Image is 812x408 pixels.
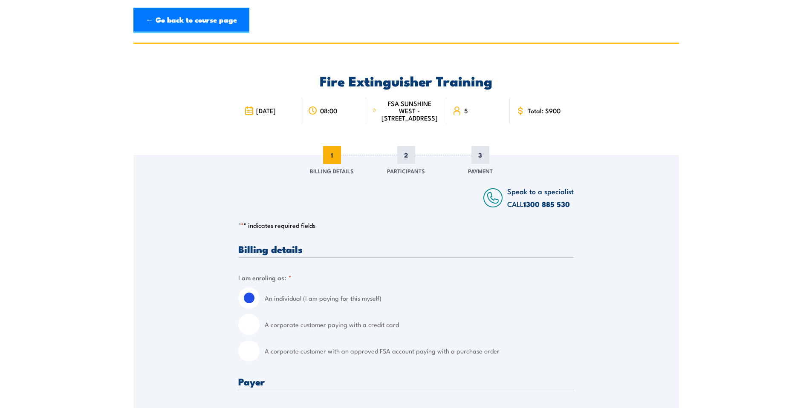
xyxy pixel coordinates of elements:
h2: Fire Extinguisher Training [238,75,574,86]
span: Payment [468,167,493,175]
legend: I am enroling as: [238,273,292,282]
span: [DATE] [256,107,276,114]
h3: Payer [238,376,574,386]
span: 5 [464,107,468,114]
a: ← Go back to course page [133,8,249,33]
span: 1 [323,146,341,164]
span: FSA SUNSHINE WEST - [STREET_ADDRESS] [379,100,440,121]
a: 1300 885 530 [523,198,570,210]
span: Speak to a specialist CALL [507,186,574,209]
span: Total: $900 [528,107,561,114]
span: 3 [471,146,489,164]
span: 08:00 [320,107,337,114]
label: An individual (I am paying for this myself) [265,287,574,309]
label: A corporate customer paying with a credit card [265,314,574,335]
span: 2 [397,146,415,164]
span: Participants [387,167,425,175]
h3: Billing details [238,244,574,254]
label: A corporate customer with an approved FSA account paying with a purchase order [265,340,574,362]
p: " " indicates required fields [238,221,574,230]
span: Billing Details [310,167,354,175]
